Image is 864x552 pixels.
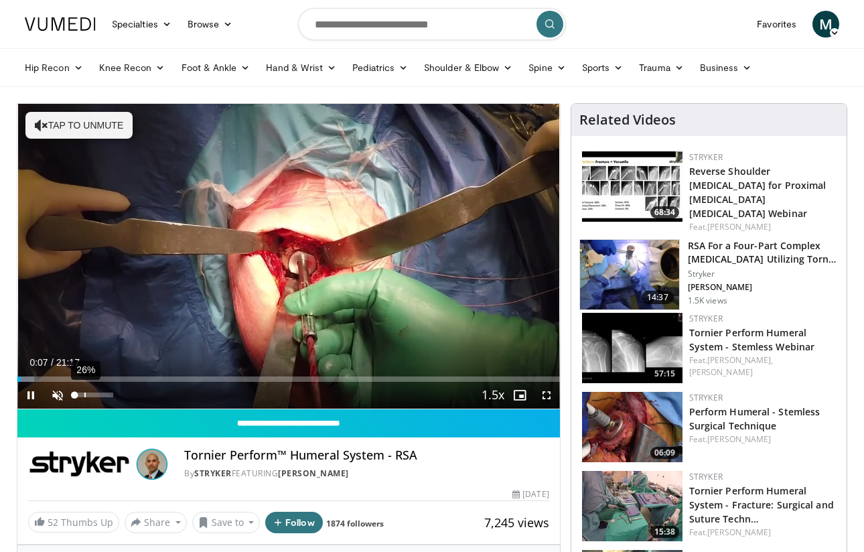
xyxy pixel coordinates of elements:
[326,518,384,529] a: 1874 followers
[689,527,836,539] div: Feat.
[520,54,573,81] a: Spine
[28,512,119,533] a: 52 Thumbs Up
[416,54,520,81] a: Shoulder & Elbow
[707,433,771,445] a: [PERSON_NAME]
[51,357,54,368] span: /
[48,516,58,529] span: 52
[74,393,113,397] div: Volume Level
[631,54,692,81] a: Trauma
[512,488,549,500] div: [DATE]
[17,54,91,81] a: Hip Recon
[689,151,723,163] a: Stryker
[689,471,723,482] a: Stryker
[192,512,261,533] button: Save to
[579,112,676,128] h4: Related Videos
[707,221,771,232] a: [PERSON_NAME]
[582,151,682,222] a: 68:34
[184,468,549,480] div: By FEATURING
[689,165,826,220] a: Reverse Shoulder [MEDICAL_DATA] for Proximal [MEDICAL_DATA] [MEDICAL_DATA] Webinar
[642,291,674,304] span: 14:37
[582,392,682,462] img: fd96287c-ce25-45fb-ab34-2dcfaf53e3ee.150x105_q85_crop-smart_upscale.jpg
[173,54,259,81] a: Foot & Ankle
[44,382,71,409] button: Unmute
[125,512,187,533] button: Share
[689,326,815,353] a: Tornier Perform Humeral System - Stemless Webinar
[707,354,773,366] a: [PERSON_NAME],
[580,240,679,309] img: df0f1406-0bb0-472e-a021-c1964535cf7e.150x105_q85_crop-smart_upscale.jpg
[582,313,682,383] a: 57:15
[650,526,679,538] span: 15:38
[298,8,566,40] input: Search topics, interventions
[265,512,323,533] button: Follow
[25,17,96,31] img: VuMedi Logo
[56,357,80,368] span: 21:17
[692,54,760,81] a: Business
[104,11,179,38] a: Specialties
[689,366,753,378] a: [PERSON_NAME]
[184,448,549,463] h4: Tornier Perform™ Humeral System - RSA
[344,54,416,81] a: Pediatrics
[574,54,632,81] a: Sports
[258,54,344,81] a: Hand & Wrist
[17,376,560,382] div: Progress Bar
[707,527,771,538] a: [PERSON_NAME]
[812,11,839,38] a: M
[506,382,533,409] button: Enable picture-in-picture mode
[688,239,839,266] h3: RSA For a Four-Part Complex [MEDICAL_DATA] Utilizing Torn…
[29,357,48,368] span: 0:07
[689,484,834,525] a: Tornier Perform Humeral System - Fracture: Surgical and Suture Techn…
[650,368,679,380] span: 57:15
[28,448,131,480] img: Stryker
[688,295,727,306] p: 1.5K views
[689,405,820,432] a: Perform Humeral - Stemless Surgical Technique
[688,269,839,279] p: Stryker
[533,382,560,409] button: Fullscreen
[688,282,839,293] p: [PERSON_NAME]
[582,313,682,383] img: 3ae8161b-4f83-4edc-aac2-d9c3cbe12a04.150x105_q85_crop-smart_upscale.jpg
[650,447,679,459] span: 06:09
[749,11,804,38] a: Favorites
[582,392,682,462] a: 06:09
[650,206,679,218] span: 68:34
[179,11,241,38] a: Browse
[91,54,173,81] a: Knee Recon
[25,112,133,139] button: Tap to unmute
[484,514,549,531] span: 7,245 views
[480,382,506,409] button: Playback Rate
[689,313,723,324] a: Stryker
[194,468,232,479] a: Stryker
[689,354,836,378] div: Feat.
[17,382,44,409] button: Pause
[689,433,836,445] div: Feat.
[278,468,349,479] a: [PERSON_NAME]
[689,221,836,233] div: Feat.
[579,239,839,310] a: 14:37 RSA For a Four-Part Complex [MEDICAL_DATA] Utilizing Torn… Stryker [PERSON_NAME] 1.5K views
[689,392,723,403] a: Stryker
[582,471,682,541] a: 15:38
[17,104,560,409] video-js: Video Player
[582,151,682,222] img: 5590996b-cb48-4399-9e45-1e14765bb8fc.150x105_q85_crop-smart_upscale.jpg
[136,448,168,480] img: Avatar
[582,471,682,541] img: 49870a89-1289-4bcf-be89-66894a47fa98.150x105_q85_crop-smart_upscale.jpg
